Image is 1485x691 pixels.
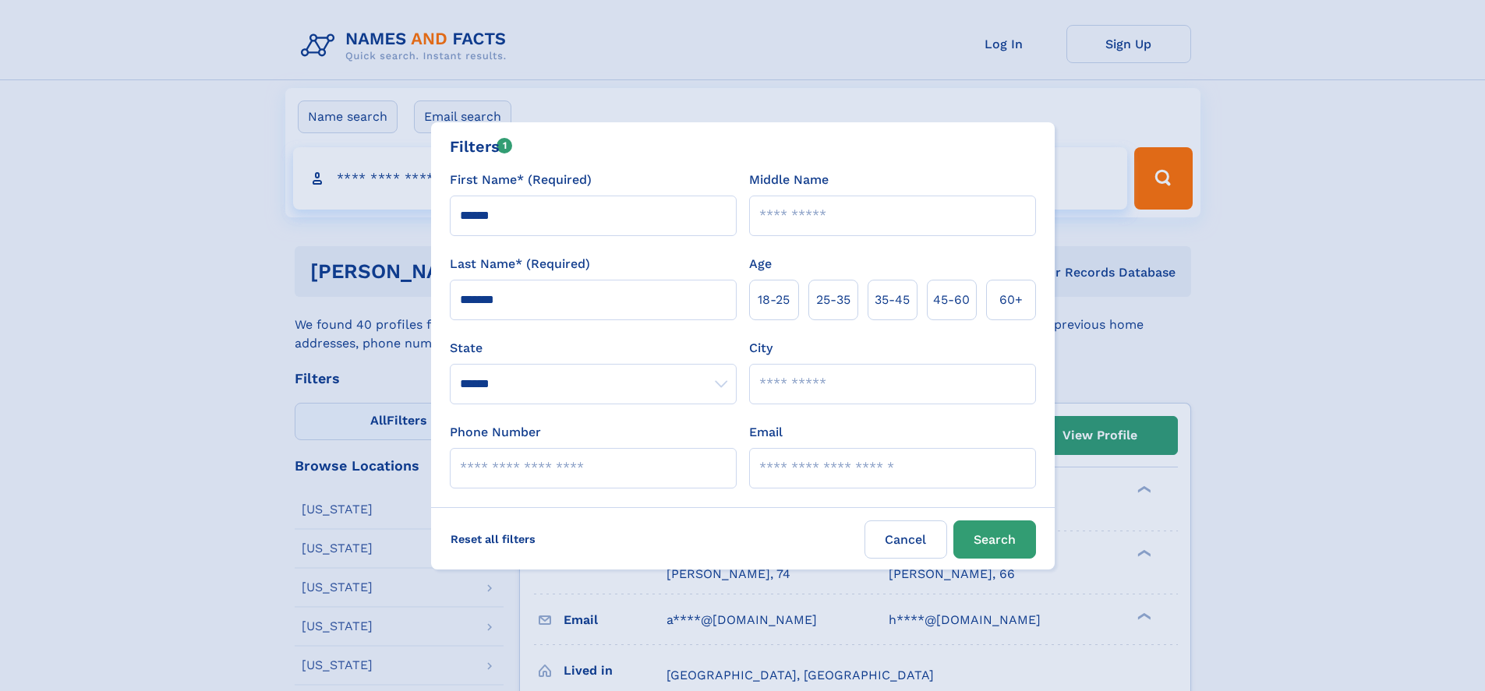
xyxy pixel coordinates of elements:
span: 18‑25 [758,291,790,309]
label: Cancel [864,520,947,559]
label: Phone Number [450,423,541,442]
div: Filters [450,135,513,158]
label: Reset all filters [440,520,546,558]
label: First Name* (Required) [450,171,592,189]
span: 35‑45 [875,291,910,309]
label: Middle Name [749,171,829,189]
button: Search [953,520,1036,559]
label: State [450,339,737,358]
span: 25‑35 [816,291,850,309]
label: Age [749,255,772,273]
span: 60+ [999,291,1023,309]
label: Email [749,423,783,442]
label: Last Name* (Required) [450,255,590,273]
span: 45‑60 [933,291,970,309]
label: City [749,339,773,358]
